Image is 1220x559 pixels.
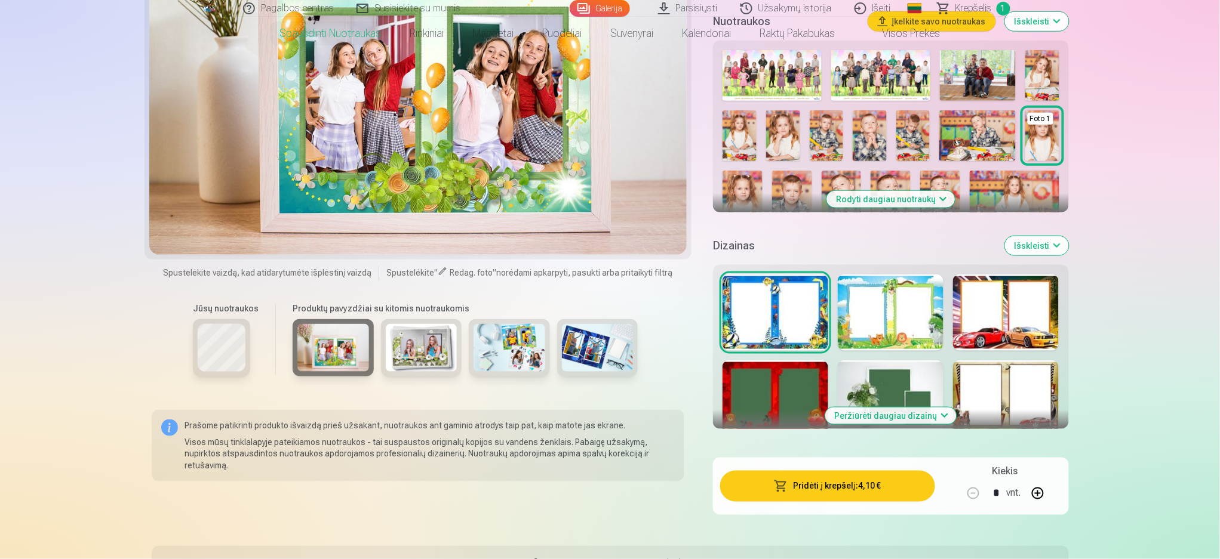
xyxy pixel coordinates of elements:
[668,17,745,50] a: Kalendoriai
[185,436,675,472] p: Visos mūsų tinklalapyje pateikiamos nuotraukos - tai suspaustos originalų kopijos su vandens ženk...
[955,1,992,16] span: Krepšelis
[493,268,496,277] span: "
[395,17,458,50] a: Rinkiniai
[185,419,675,431] p: Prašome patikrinti produkto išvaizdą prieš užsakant, nuotraukos ant gaminio atrodys taip pat, kai...
[992,465,1018,479] h5: Kiekis
[450,268,493,277] span: Redag. foto
[528,17,596,50] a: Puodeliai
[193,302,259,314] h6: Jūsų nuotraukos
[713,237,995,254] h5: Dizainas
[434,268,438,277] span: "
[203,5,216,12] img: /fa5
[458,17,528,50] a: Magnetai
[1005,236,1069,255] button: Išskleisti
[849,17,955,50] a: Visos prekės
[596,17,668,50] a: Suvenyrai
[265,17,395,50] a: Spausdinti nuotraukas
[997,2,1010,16] span: 1
[163,267,371,279] span: Spustelėkite vaizdą, kad atidarytumėte išplėstinį vaizdą
[1028,113,1053,125] div: Foto 1
[825,407,957,424] button: Peržiūrėti daugiau dizainų
[288,302,643,314] h6: Produktų pavyzdžiai su kitomis nuotraukomis
[496,268,672,277] span: norėdami apkarpyti, pasukti arba pritaikyti filtrą
[1007,479,1021,508] div: vnt.
[826,191,955,208] button: Rodyti daugiau nuotraukų
[745,17,849,50] a: Raktų pakabukas
[720,471,935,502] button: Pridėti į krepšelį:4,10 €
[386,268,434,277] span: Spustelėkite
